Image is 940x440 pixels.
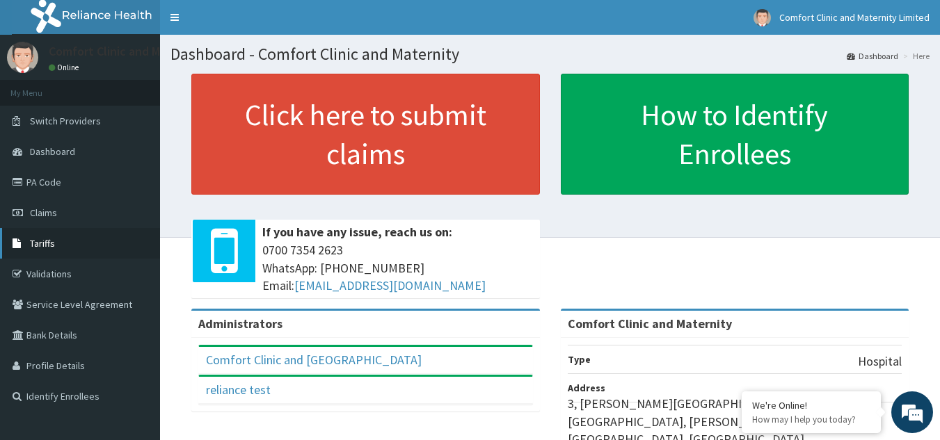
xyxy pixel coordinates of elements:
[779,11,930,24] span: Comfort Clinic and Maternity Limited
[568,316,732,332] strong: Comfort Clinic and Maternity
[568,353,591,366] b: Type
[170,45,930,63] h1: Dashboard - Comfort Clinic and Maternity
[262,241,533,295] span: 0700 7354 2623 WhatsApp: [PHONE_NUMBER] Email:
[7,42,38,73] img: User Image
[30,115,101,127] span: Switch Providers
[206,352,422,368] a: Comfort Clinic and [GEOGRAPHIC_DATA]
[49,45,248,58] p: Comfort Clinic and Maternity Limited
[847,50,898,62] a: Dashboard
[752,414,870,425] p: How may I help you today?
[30,237,55,250] span: Tariffs
[900,50,930,62] li: Here
[561,74,909,195] a: How to Identify Enrollees
[30,206,57,219] span: Claims
[294,277,486,293] a: [EMAIL_ADDRESS][DOMAIN_NAME]
[568,382,605,394] b: Address
[191,74,540,195] a: Click here to submit claims
[262,224,452,240] b: If you have any issue, reach us on:
[49,63,82,72] a: Online
[30,145,75,158] span: Dashboard
[206,382,271,398] a: reliance test
[858,352,902,370] p: Hospital
[754,9,771,26] img: User Image
[198,316,282,332] b: Administrators
[752,399,870,412] div: We're Online!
